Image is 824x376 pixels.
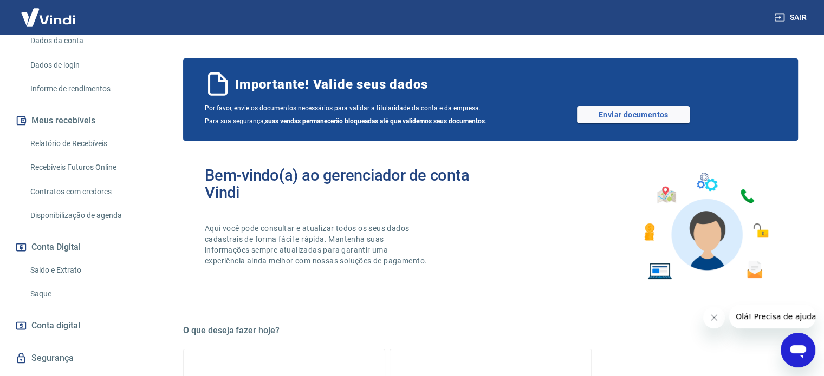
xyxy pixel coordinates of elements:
[205,223,429,266] p: Aqui você pode consultar e atualizar todos os seus dados cadastrais de forma fácil e rápida. Mant...
[13,235,149,259] button: Conta Digital
[26,259,149,281] a: Saldo e Extrato
[205,167,491,201] h2: Bem-vindo(a) ao gerenciador de conta Vindi
[13,314,149,338] a: Conta digital
[703,307,725,328] iframe: Fechar mensagem
[13,1,83,34] img: Vindi
[26,156,149,179] a: Recebíveis Futuros Online
[31,318,80,333] span: Conta digital
[577,106,690,123] a: Enviar documentos
[772,8,811,28] button: Sair
[781,333,815,367] iframe: Botão para abrir a janela de mensagens
[729,305,815,328] iframe: Mensagem da empresa
[26,54,149,76] a: Dados de login
[183,325,798,336] h5: O que deseja fazer hoje?
[235,76,427,93] span: Importante! Valide seus dados
[26,181,149,203] a: Contratos com credores
[13,109,149,133] button: Meus recebíveis
[205,102,491,128] span: Por favor, envie os documentos necessários para validar a titularidade da conta e da empresa. Par...
[7,8,91,16] span: Olá! Precisa de ajuda?
[26,78,149,100] a: Informe de rendimentos
[265,117,485,125] b: suas vendas permanecerão bloqueadas até que validemos seus documentos
[26,30,149,52] a: Dados da conta
[634,167,776,286] img: Imagem de um avatar masculino com diversos icones exemplificando as funcionalidades do gerenciado...
[26,205,149,227] a: Disponibilização de agenda
[13,346,149,370] a: Segurança
[26,283,149,305] a: Saque
[26,133,149,155] a: Relatório de Recebíveis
